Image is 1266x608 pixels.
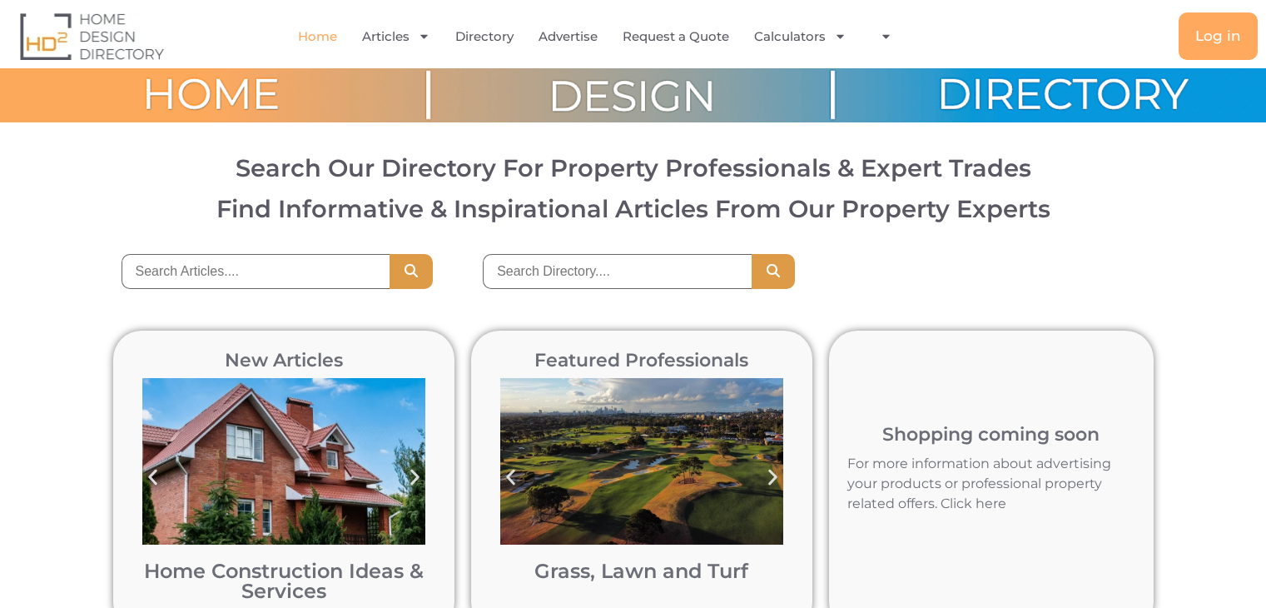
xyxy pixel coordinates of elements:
a: Log in [1179,12,1258,60]
a: Articles [362,17,430,56]
h2: Featured Professionals [492,351,792,370]
a: Directory [455,17,514,56]
button: Search [390,254,433,289]
div: Next slide [396,459,434,496]
a: Home Construction Ideas & Services [144,559,424,603]
div: Next slide [754,459,792,496]
span: Log in [1195,29,1241,43]
input: Search Directory.... [483,254,752,289]
a: Request a Quote [623,17,729,56]
nav: Menu [258,17,945,56]
div: Previous slide [492,459,529,496]
a: Calculators [754,17,846,56]
button: Search [752,254,795,289]
input: Search Articles.... [122,254,390,289]
a: Advertise [539,17,598,56]
div: Previous slide [134,459,171,496]
img: Bonnie Doon Golf Club in Sydney post turf pigment [500,378,783,545]
h3: Find Informative & Inspirational Articles From Our Property Experts [29,197,1237,221]
a: Grass, Lawn and Turf [534,559,748,583]
h2: New Articles [134,351,434,370]
a: Home [298,17,337,56]
h2: Search Our Directory For Property Professionals & Expert Trades [29,156,1237,180]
